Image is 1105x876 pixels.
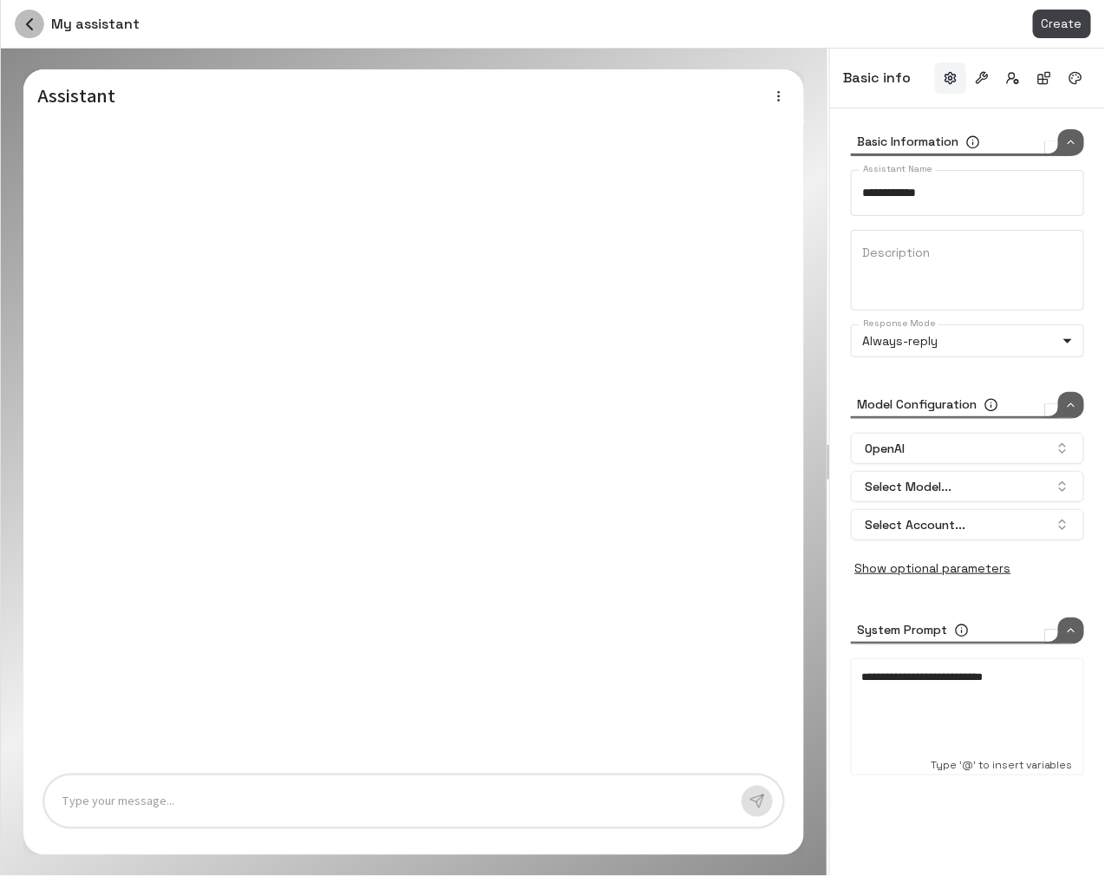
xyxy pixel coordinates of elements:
[1029,62,1060,94] button: Integrations
[851,509,1084,540] button: Select Account...
[844,67,912,89] h6: Basic info
[966,62,997,94] button: Tools
[1060,62,1091,94] button: Branding
[863,332,1056,350] p: Always-reply
[37,83,602,108] h5: Assistant
[851,433,1084,464] button: OpenAI
[997,62,1029,94] button: Access
[858,133,959,152] h6: Basic Information
[863,162,932,175] label: Assistant Name
[935,62,966,94] button: Basic info
[851,554,1016,583] button: Show optional parameters
[931,756,1073,775] span: Type '@' to insert variables
[858,621,948,640] h6: System Prompt
[863,317,936,330] label: Response Mode
[851,471,1084,502] button: Select Model...
[858,396,977,415] h6: Model Configuration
